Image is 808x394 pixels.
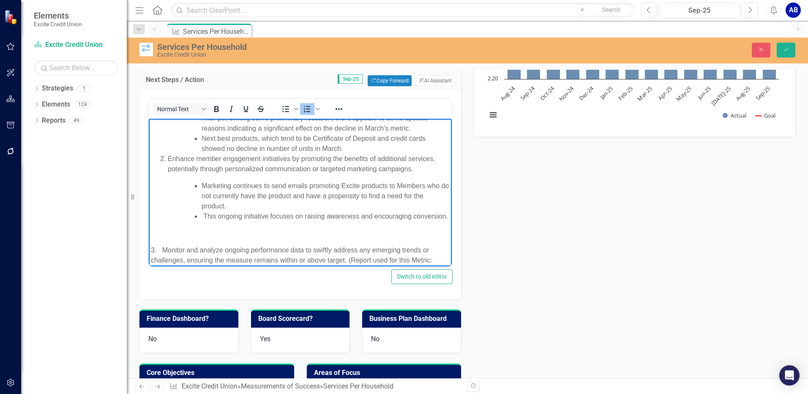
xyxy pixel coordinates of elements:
[488,74,498,82] text: 2.20
[4,9,19,24] img: ClearPoint Strategy
[224,103,238,115] button: Italic
[675,85,693,103] text: May-25
[662,5,737,16] div: Sep-25
[154,103,209,115] button: Block Normal Text
[2,126,301,157] p: 3. Monitor and analyze ongoing performance data to swiftly address any emerging trends or challen...
[487,109,499,121] button: View chart menu, Chart
[34,60,118,75] input: Search Below...
[146,76,248,84] h3: Next Steps / Action
[659,3,740,18] button: Sep-25
[239,103,253,115] button: Underline
[696,85,712,101] text: Jun-25
[139,43,153,56] img: Within Range
[754,85,771,102] text: Sep-25
[391,269,453,284] button: Switch to old editor
[779,365,800,386] div: Open Intercom Messenger
[602,6,620,13] span: Search
[598,85,614,101] text: Jan-25
[636,85,653,102] text: Mar-25
[42,100,70,109] a: Elements
[34,11,82,21] span: Elements
[171,3,635,18] input: Search ClearPoint...
[19,35,301,55] li: Enhance member engagement initiatives by promoting the benefits of additional services, potential...
[590,4,633,16] button: Search
[182,382,237,390] a: Excite Credit Union
[183,26,249,37] div: Services Per Household
[157,52,507,58] div: Excite Credit Union
[332,103,346,115] button: Reveal or hide additional toolbar items
[258,315,346,323] h3: Board Scorecard?
[34,21,82,27] small: Excite Credit Union
[241,382,320,390] a: Measurements of Success
[557,84,576,102] text: Nov-24
[723,112,746,119] button: Show Actual
[70,117,83,124] div: 49
[42,116,66,126] a: Reports
[53,15,301,35] li: Next best products, which tend to be Certificate of Deposit and credit cards showed no decline in...
[209,103,224,115] button: Bold
[34,40,118,50] a: Excite Credit Union
[147,315,234,323] h3: Finance Dashboard?
[786,3,801,18] button: AB
[734,85,752,102] text: Aug-25
[617,85,634,102] text: Feb-25
[53,62,301,93] li: Marketing continues to send emails promoting Excite products to Members who do not currently have...
[260,335,270,343] span: Yes
[416,75,455,86] button: AI Assistant
[254,103,268,115] button: Strikethrough
[578,84,595,102] text: Dec-24
[519,84,536,102] text: Sep-24
[157,106,199,112] span: Normal Text
[147,369,290,377] h3: Core Objectives
[710,85,732,107] text: [DATE]-25
[157,42,507,52] div: Services Per Household
[756,112,775,119] button: Show Goal
[538,84,556,101] text: Oct-24
[499,84,516,102] text: Aug-24
[371,335,379,343] span: No
[338,74,363,84] span: Sep-25
[77,85,91,92] div: 1
[314,369,457,377] h3: Areas of Focus
[74,101,91,108] div: 124
[368,75,411,86] button: Copy Forward
[42,84,73,93] a: Strategies
[656,85,673,101] text: Apr-25
[300,103,321,115] div: Numbered list
[323,382,393,390] div: Services Per Household
[148,335,157,343] span: No
[169,382,461,391] div: » »
[278,103,300,115] div: Bullet list
[369,315,457,323] h3: Business Plan Dashboard
[149,119,452,266] iframe: Rich Text Area
[53,93,301,103] li: This ongoing initiative focuses on raising awareness and encouraging conversion.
